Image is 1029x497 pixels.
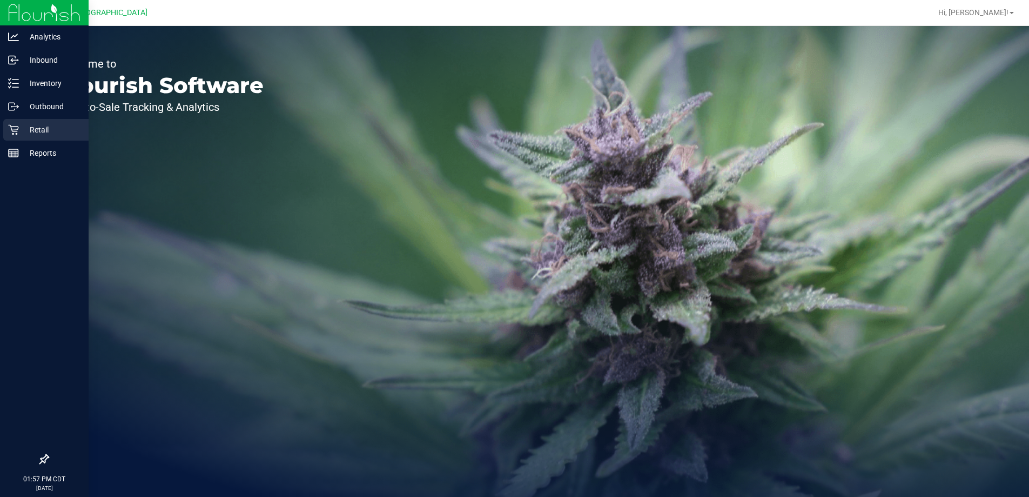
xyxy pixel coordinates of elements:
[19,147,84,160] p: Reports
[73,8,147,17] span: [GEOGRAPHIC_DATA]
[8,101,19,112] inline-svg: Outbound
[58,75,264,96] p: Flourish Software
[58,102,264,112] p: Seed-to-Sale Tracking & Analytics
[8,124,19,135] inline-svg: Retail
[938,8,1008,17] span: Hi, [PERSON_NAME]!
[19,123,84,136] p: Retail
[4,1,9,11] span: 1
[5,484,84,492] p: [DATE]
[19,30,84,43] p: Analytics
[19,77,84,90] p: Inventory
[19,100,84,113] p: Outbound
[5,474,84,484] p: 01:57 PM CDT
[19,54,84,67] p: Inbound
[58,58,264,69] p: Welcome to
[8,148,19,158] inline-svg: Reports
[8,31,19,42] inline-svg: Analytics
[8,55,19,65] inline-svg: Inbound
[8,78,19,89] inline-svg: Inventory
